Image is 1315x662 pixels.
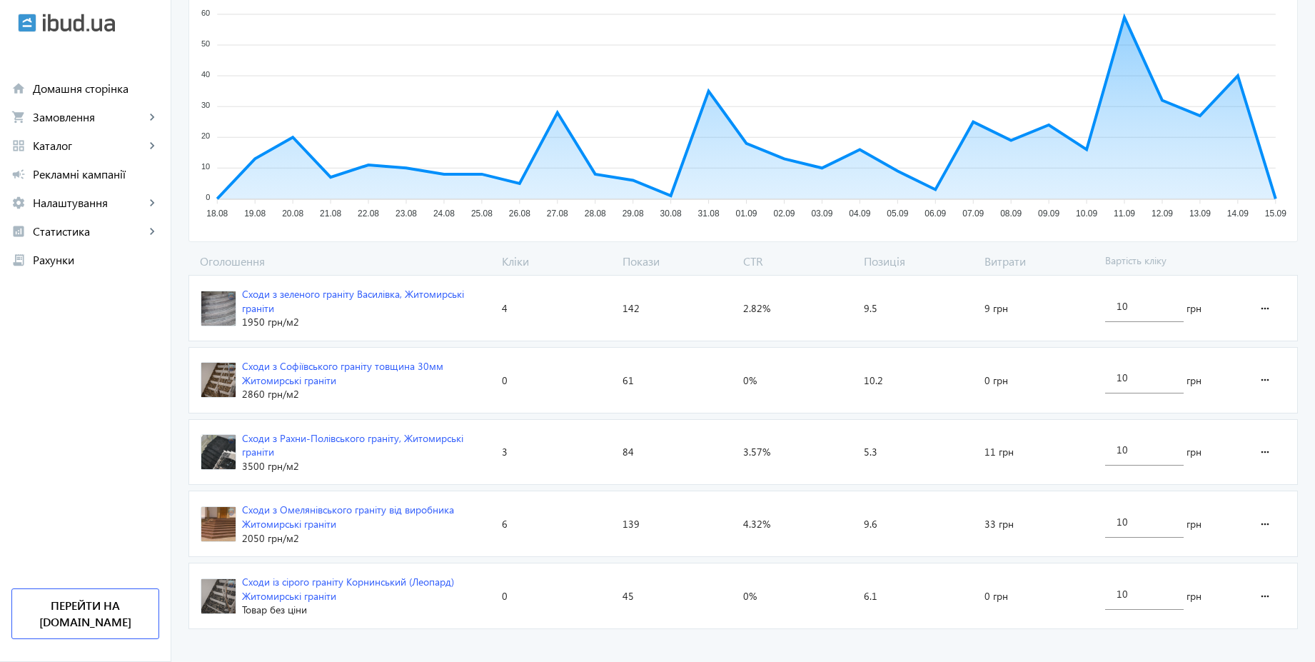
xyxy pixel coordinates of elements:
[737,254,858,269] span: CTR
[1186,373,1201,388] span: грн
[11,110,26,124] mat-icon: shopping_cart
[984,445,1014,459] span: 11 грн
[617,254,737,269] span: Покази
[11,253,26,267] mat-icon: receipt_long
[984,373,1008,388] span: 0 грн
[188,254,496,269] span: Оголошення
[33,253,159,267] span: Рахунки
[358,209,379,219] tspan: 22.08
[962,209,984,219] tspan: 07.09
[242,387,490,401] div: 2860 грн /м2
[623,373,634,388] span: 61
[660,209,682,219] tspan: 30.08
[1189,209,1211,219] tspan: 13.09
[1186,517,1201,531] span: грн
[984,517,1014,531] span: 33 грн
[623,445,634,459] span: 84
[1186,445,1201,459] span: грн
[242,315,490,329] div: 1950 грн /м2
[743,301,770,316] span: 2.82%
[242,431,490,459] div: Сходи з Рахни-Полівського граніту, Житомирські граніти
[1256,507,1274,541] mat-icon: more_horiz
[201,291,236,326] img: 1290262949f2332b138466821806128-ef8355a513.png
[201,579,236,613] img: 2357662f9fe037bb5f4937411363029-d836e9c9e6.png
[242,575,490,603] div: Сходи із сірого граніту Корнинський (Леопард) Житомирські граніти
[43,14,115,32] img: ibud_text.svg
[11,196,26,210] mat-icon: settings
[1114,209,1135,219] tspan: 11.09
[242,359,490,387] div: Сходи з Софіївського граніту товщина 30мм Житомирські граніти
[1256,579,1274,613] mat-icon: more_horiz
[206,209,228,219] tspan: 18.08
[623,301,640,316] span: 142
[471,209,493,219] tspan: 25.08
[623,517,640,531] span: 139
[864,445,877,459] span: 5.3
[242,503,490,531] div: Сходи з Омелянівського граніту від виробника Житомирські граніти
[145,139,159,153] mat-icon: keyboard_arrow_right
[811,209,832,219] tspan: 03.09
[11,224,26,239] mat-icon: analytics
[743,373,757,388] span: 0%
[433,209,455,219] tspan: 24.08
[201,131,210,140] tspan: 20
[242,531,490,546] div: 2050 грн /м2
[11,81,26,96] mat-icon: home
[743,517,770,531] span: 4.32%
[984,301,1008,316] span: 9 грн
[849,209,870,219] tspan: 04.09
[1227,209,1249,219] tspan: 14.09
[887,209,908,219] tspan: 05.09
[1186,301,1201,316] span: грн
[33,139,145,153] span: Каталог
[496,254,617,269] span: Кліки
[1256,363,1274,397] mat-icon: more_horiz
[698,209,720,219] tspan: 31.08
[736,209,757,219] tspan: 01.09
[242,287,490,315] div: Сходи з зеленого граніту Василівка, Житомирські граніти
[864,517,877,531] span: 9.6
[145,110,159,124] mat-icon: keyboard_arrow_right
[33,196,145,210] span: Налаштування
[242,459,490,473] div: 3500 грн /м2
[1186,589,1201,603] span: грн
[18,14,36,32] img: ibud.svg
[244,209,266,219] tspan: 19.08
[201,162,210,171] tspan: 10
[623,209,644,219] tspan: 29.08
[33,110,145,124] span: Замовлення
[201,435,236,469] img: 179016294afd7a87e52538911056360-88e1743338.png
[1076,209,1097,219] tspan: 10.09
[502,301,508,316] span: 4
[11,139,26,153] mat-icon: grid_view
[201,363,236,397] img: 187856294ac0d9a97e6331665769196-268e645416.png
[743,589,757,603] span: 0%
[33,81,159,96] span: Домашня сторінка
[33,167,159,181] span: Рекламні кампанії
[864,373,883,388] span: 10.2
[864,301,877,316] span: 9.5
[11,588,159,639] a: Перейти на [DOMAIN_NAME]
[145,224,159,239] mat-icon: keyboard_arrow_right
[206,193,210,201] tspan: 0
[502,589,508,603] span: 0
[1038,209,1059,219] tspan: 09.09
[509,209,530,219] tspan: 26.08
[743,445,770,459] span: 3.57%
[502,445,508,459] span: 3
[201,507,236,541] img: 1209562f3f59c7aa3b4471721862050-ded8a231ec.png
[585,209,606,219] tspan: 28.08
[984,589,1008,603] span: 0 грн
[1265,209,1286,219] tspan: 15.09
[1256,291,1274,326] mat-icon: more_horiz
[201,70,210,79] tspan: 40
[395,209,417,219] tspan: 23.08
[773,209,795,219] tspan: 02.09
[242,603,490,617] div: Товар без ціни
[1099,254,1242,269] span: Вартість кліку
[282,209,303,219] tspan: 20.08
[864,589,877,603] span: 6.1
[858,254,979,269] span: Позиція
[201,101,210,109] tspan: 30
[979,254,1099,269] span: Витрати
